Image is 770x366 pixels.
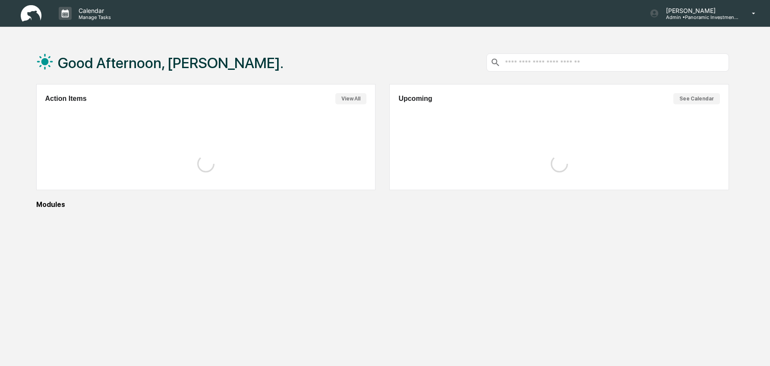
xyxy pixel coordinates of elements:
[45,95,87,103] h2: Action Items
[673,93,720,104] button: See Calendar
[21,5,41,22] img: logo
[72,7,115,14] p: Calendar
[335,93,366,104] button: View All
[659,14,739,20] p: Admin • Panoramic Investment Advisors
[398,95,432,103] h2: Upcoming
[58,54,284,72] h1: Good Afternoon, [PERSON_NAME].
[659,7,739,14] p: [PERSON_NAME]
[72,14,115,20] p: Manage Tasks
[36,200,729,209] div: Modules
